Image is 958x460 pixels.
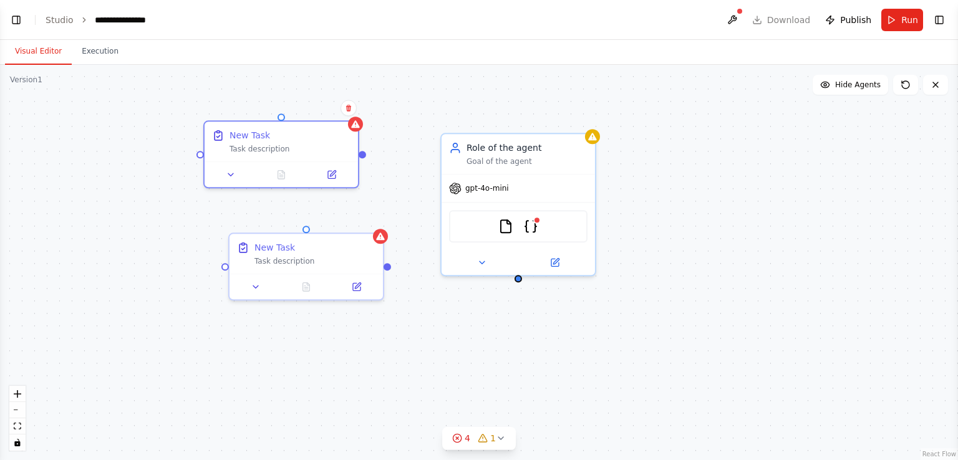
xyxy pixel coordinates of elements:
button: 41 [442,427,516,450]
span: gpt-4o-mini [465,183,509,193]
button: Hide Agents [813,75,888,95]
div: Version 1 [10,75,42,85]
div: Role of the agent [467,141,588,154]
img: FileReadTool [498,219,513,234]
div: Goal of the agent [467,156,588,166]
a: React Flow attribution [922,451,956,458]
span: Hide Agents [835,80,881,90]
button: Run [881,9,923,31]
button: Publish [820,9,876,31]
div: New TaskTask description [228,232,384,300]
button: Execution [72,39,128,65]
button: Open in side panel [335,279,378,294]
a: Studio [46,15,74,25]
span: 1 [490,432,496,444]
button: Delete node [341,100,357,116]
button: Open in side panel [520,255,590,270]
div: Role of the agentGoal of the agentgpt-4o-miniFileReadToolJSONSearchTool [440,133,596,276]
button: zoom out [9,402,26,418]
div: New Task [230,129,270,141]
button: Visual Editor [5,39,72,65]
button: No output available [280,279,333,294]
div: New Task [254,241,295,254]
div: Task description [254,256,375,266]
button: No output available [255,167,308,182]
span: Run [901,14,918,26]
span: Publish [840,14,871,26]
button: Show left sidebar [7,11,25,29]
button: Show right sidebar [931,11,948,29]
button: toggle interactivity [9,434,26,451]
button: Open in side panel [310,167,353,182]
button: fit view [9,418,26,434]
div: Task description [230,144,351,154]
span: 4 [465,432,470,444]
img: JSONSearchTool [523,219,538,234]
button: zoom in [9,386,26,402]
nav: breadcrumb [46,14,156,26]
div: New TaskTask description [203,120,359,188]
div: React Flow controls [9,386,26,451]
